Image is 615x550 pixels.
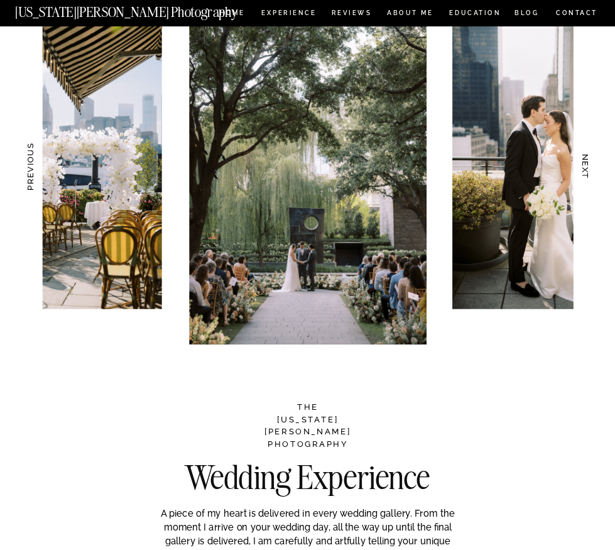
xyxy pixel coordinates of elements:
[555,8,598,19] a: CONTACT
[15,5,273,14] a: [US_STATE][PERSON_NAME] Photography
[332,10,370,19] a: REVIEWS
[580,135,591,199] h3: NEXT
[514,10,539,19] a: BLOG
[258,401,359,449] h2: THE [US_STATE][PERSON_NAME] PHOTOGRAPHY
[261,10,315,19] a: Experience
[24,135,35,199] h3: PREVIOUS
[448,10,502,19] a: EDUCATION
[218,10,248,19] a: HOME
[387,10,433,19] a: ABOUT ME
[151,461,464,481] h2: Wedding Experience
